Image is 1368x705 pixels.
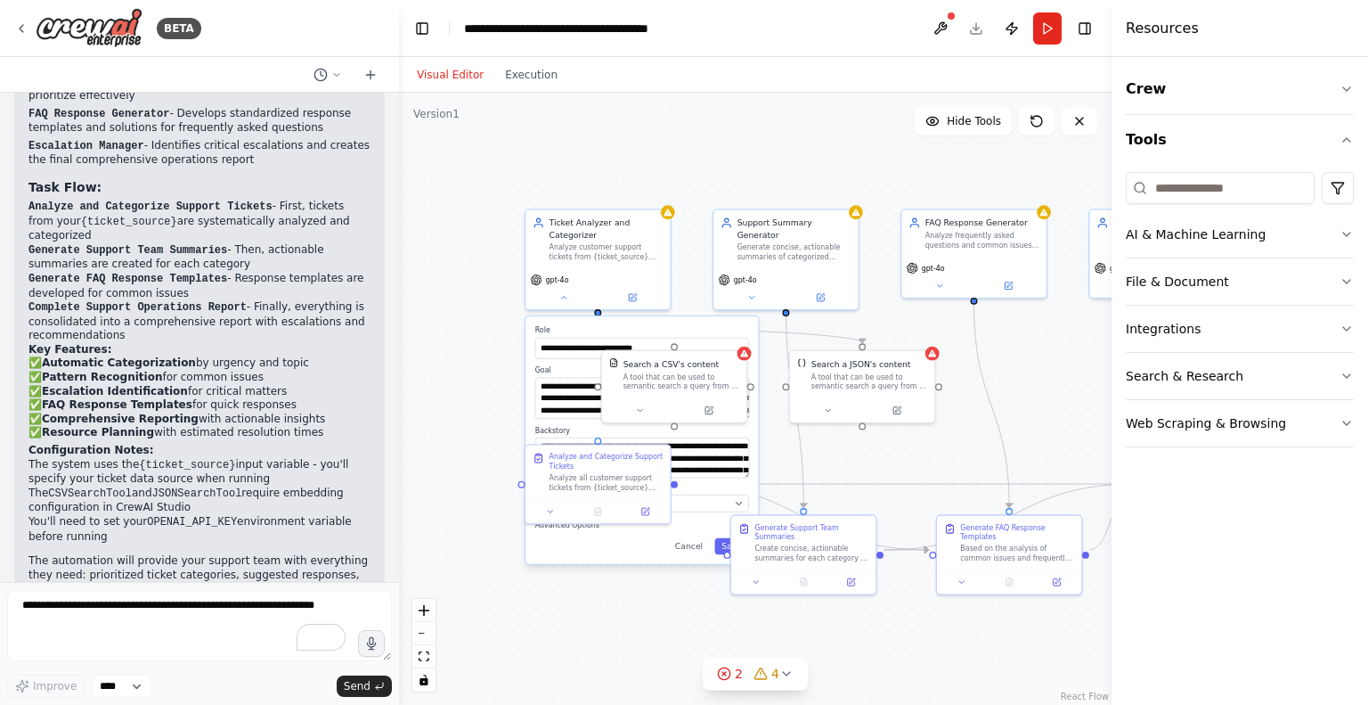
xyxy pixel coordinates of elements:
code: Complete Support Operations Report [28,301,247,314]
button: No output available [778,575,828,589]
button: Hide left sidebar [410,16,435,41]
code: JSONSearchTool [152,488,242,500]
label: Backstory [535,425,749,435]
button: Search & Research [1126,353,1354,399]
g: Edge from a940c7c6-66fd-49c0-9467-2ddca957232d to 7499d14e-c20a-4a5e-8092-8197e45df6d2 [592,316,868,343]
div: Generate concise, actionable summaries of categorized support tickets for the support team. Creat... [737,243,851,262]
div: CSVSearchToolSearch a CSV's contentA tool that can be used to semantic search a query from a CSV'... [601,350,748,423]
button: Open in side panel [1037,575,1077,589]
code: CSVSearchTool [48,488,132,500]
li: - First, tickets from your are systematically analyzed and categorized [28,200,370,243]
div: Create concise, actionable summaries for each category of support tickets to help the support tea... [754,544,868,562]
nav: breadcrumb [464,20,664,37]
g: Edge from a6819076-4096-4ecd-8668-aadf9fa1e3a1 to 5c55e24c-29d5-4c53-96ec-57fc8c36a143 [883,544,929,555]
button: zoom in [412,599,436,622]
div: Generate FAQ Response TemplatesBased on the analysis of common issues and frequently asked questi... [936,514,1083,594]
button: Cancel [668,538,710,554]
button: Open in side panel [599,291,666,305]
button: Execution [494,64,568,86]
div: Generate FAQ Response Templates [960,523,1074,542]
div: FAQ Response Generator [925,217,1039,229]
button: Advanced Options [535,520,749,531]
textarea: To enrich screen reader interactions, please activate Accessibility in Grammarly extension settings [7,590,392,661]
button: Visual Editor [406,64,494,86]
div: Support Summary GeneratorGenerate concise, actionable summaries of categorized support tickets fo... [712,209,859,310]
div: Search a CSV's content [623,358,720,370]
button: Start a new chat [356,64,385,86]
strong: FAQ Response Templates [42,398,192,411]
strong: Key Features: [28,343,111,356]
strong: Automatic Categorization [42,357,196,369]
code: Generate FAQ Response Templates [28,273,227,285]
button: Open in side panel [975,279,1042,293]
div: Search a JSON's content [811,358,911,370]
button: Hide right sidebar [1072,16,1097,41]
label: Role [535,326,749,336]
div: JSONSearchToolSearch a JSON's contentA tool that can be used to semantic search a query from a JS... [789,350,936,423]
li: - Then, actionable summaries are created for each category [28,243,370,272]
span: Advanced Options [535,521,599,530]
button: fit view [412,645,436,668]
button: Open in side panel [787,291,854,305]
button: Send [337,676,392,697]
button: Hide Tools [915,107,1012,135]
code: FAQ Response Generator [28,108,169,120]
code: OPENAI_API_KEY [147,516,237,529]
span: Hide Tools [947,114,1001,128]
div: Analyze and Categorize Support Tickets [550,452,664,471]
div: Ticket Analyzer and Categorizer [550,217,664,241]
strong: Escalation Identification [42,385,188,398]
button: AI & Machine Learning [1126,211,1354,258]
li: The and require embedding configuration in CrewAI Studio [28,487,370,515]
button: toggle interactivity [412,668,436,692]
strong: Configuration Notes: [28,444,154,456]
div: Tools [1126,165,1354,462]
img: JSONSearchTool [797,358,807,368]
span: gpt-4o [546,275,569,285]
a: React Flow attribution [1061,692,1109,701]
div: Analyze and Categorize Support TicketsAnalyze all customer support tickets from {ticket_source} a... [525,444,672,524]
div: Analyze customer support tickets from {ticket_source} and categorize them by urgency level (Criti... [550,243,664,262]
button: zoom out [412,622,436,645]
p: ✅ by urgency and topic ✅ for common issues ✅ for critical matters ✅ for quick responses ✅ with ac... [28,357,370,440]
div: A tool that can be used to semantic search a query from a CSV's content. [623,373,740,391]
label: Model [535,485,749,495]
button: No output available [573,504,623,519]
p: The automation will provide your support team with everything they need: prioritized ticket categ... [28,554,370,610]
code: Generate Support Team Summaries [28,244,227,257]
span: gpt-4o [734,275,757,285]
button: Click to speak your automation idea [358,630,385,657]
button: Switch to previous chat [306,64,349,86]
button: File & Document [1126,258,1354,305]
div: Support Summary Generator [737,217,851,241]
div: React Flow controls [412,599,436,692]
g: Edge from 280b3a38-59b1-4320-910d-5ce3b8945c40 to 5c55e24c-29d5-4c53-96ec-57fc8c36a143 [968,304,1015,507]
img: CSVSearchTool [609,358,619,368]
strong: Resource Planning [42,426,154,439]
strong: Task Flow: [28,180,102,194]
button: Crew [1126,64,1354,114]
div: Version 1 [413,107,460,121]
code: {ticket_source} [139,459,235,471]
div: gpt-4o [1088,209,1235,299]
li: You'll need to set your environment variable before running [28,515,370,544]
div: Ticket Analyzer and CategorizerAnalyze customer support tickets from {ticket_source} and categori... [525,209,672,310]
button: No output available [984,575,1034,589]
button: Open in side panel [831,575,871,589]
li: - Response templates are developed for common issues [28,272,370,300]
span: Send [344,679,370,693]
button: Improve [7,675,85,698]
div: Generate Support Team SummariesCreate concise, actionable summaries for each category of support ... [730,514,877,594]
span: gpt-4o [922,264,945,274]
div: Generate Support Team Summaries [754,523,868,542]
div: Based on the analysis of common issues and frequently asked questions identified in the tickets, ... [960,544,1074,562]
code: Escalation Manager [28,140,144,152]
button: Web Scraping & Browsing [1126,400,1354,447]
div: A tool that can be used to semantic search a query from a JSON's content. [811,373,928,391]
label: Goal [535,365,749,375]
li: The system uses the input variable - you'll specify your ticket data source when running [28,458,370,487]
code: Analyze and Categorize Support Tickets [28,201,273,213]
div: Analyze all customer support tickets from {ticket_source} and categorize them systematically. Rea... [550,473,664,492]
span: 4 [771,665,779,683]
g: Edge from 188db9b2-76d5-45b0-9dd4-f70cee00842d to c3396533-9aab-493a-a561-ff78c11f8fe1 [678,478,1135,489]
